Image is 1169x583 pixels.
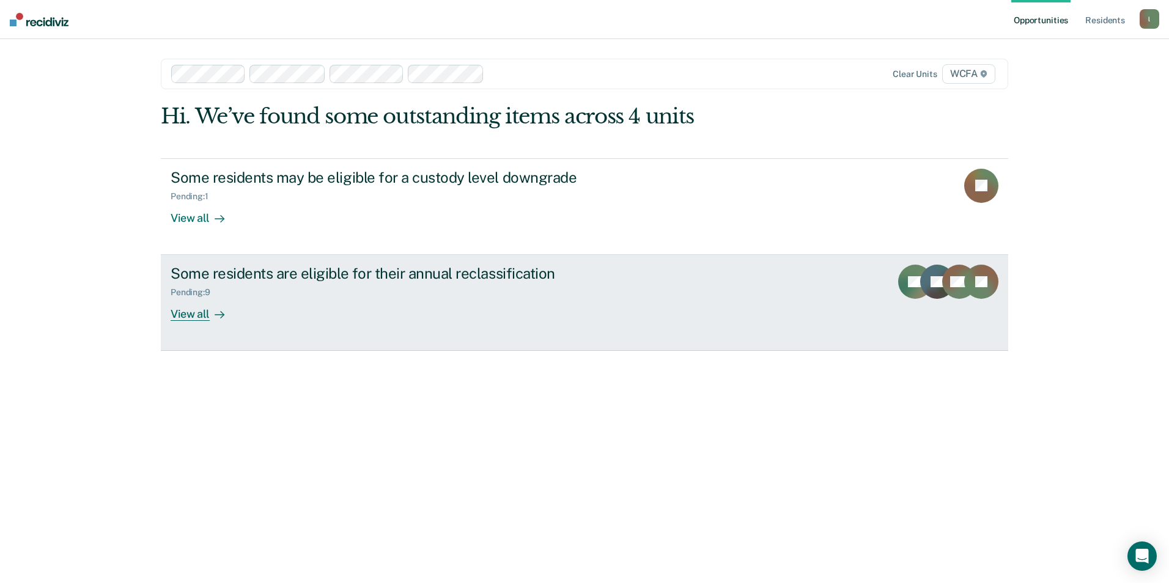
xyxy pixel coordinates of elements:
[1127,541,1157,571] div: Open Intercom Messenger
[1140,9,1159,29] button: l
[171,191,218,202] div: Pending : 1
[161,255,1008,351] a: Some residents are eligible for their annual reclassificationPending:9View all
[171,298,239,321] div: View all
[171,169,600,186] div: Some residents may be eligible for a custody level downgrade
[161,104,839,129] div: Hi. We’ve found some outstanding items across 4 units
[171,265,600,282] div: Some residents are eligible for their annual reclassification
[893,69,937,79] div: Clear units
[161,158,1008,255] a: Some residents may be eligible for a custody level downgradePending:1View all
[171,201,239,225] div: View all
[171,287,220,298] div: Pending : 9
[10,13,68,26] img: Recidiviz
[942,64,995,84] span: WCFA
